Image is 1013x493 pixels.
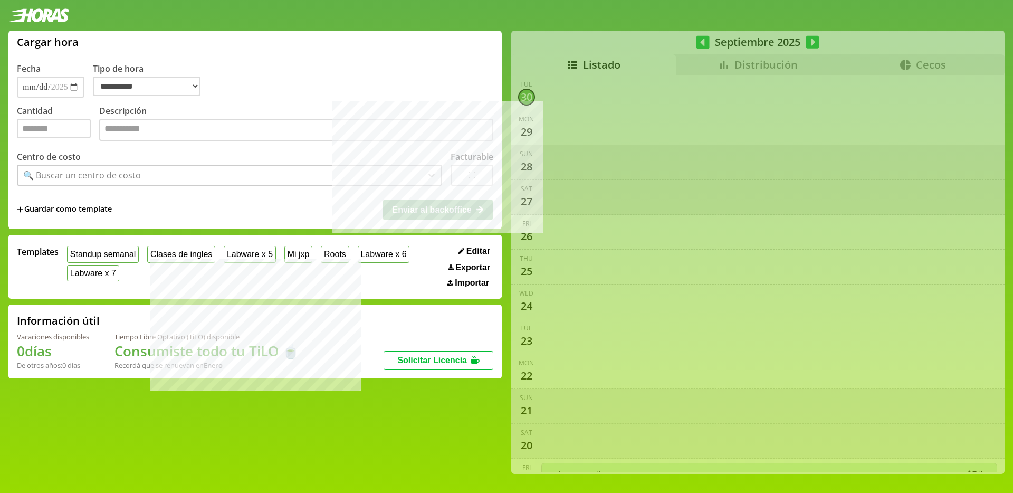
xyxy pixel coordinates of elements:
[93,77,200,96] select: Tipo de hora
[17,63,41,74] label: Fecha
[224,246,276,262] button: Labware x 5
[451,151,493,163] label: Facturable
[17,332,89,342] div: Vacaciones disponibles
[17,151,81,163] label: Centro de costo
[99,119,493,141] textarea: Descripción
[114,332,299,342] div: Tiempo Libre Optativo (TiLO) disponible
[17,204,23,215] span: +
[17,314,100,328] h2: Información útil
[17,105,99,144] label: Cantidad
[8,8,70,22] img: logotipo
[455,263,490,272] span: Exportar
[358,246,410,262] button: Labware x 6
[99,105,493,144] label: Descripción
[23,169,141,181] div: 🔍 Buscar un centro de costo
[147,246,215,262] button: Clases de ingles
[17,119,91,138] input: Cantidad
[397,356,467,365] span: Solicitar Licencia
[204,361,223,370] b: Enero
[455,278,489,288] span: Importar
[284,246,312,262] button: Mi jxp
[114,361,299,370] div: Recordá que se renuevan en
[445,262,493,273] button: Exportar
[93,63,209,98] label: Tipo de hora
[321,246,349,262] button: Roots
[17,361,89,370] div: De otros años: 0 días
[384,351,493,370] button: Solicitar Licencia
[455,246,493,257] button: Editar
[114,342,299,361] h1: Consumiste todo tu TiLO 🍵
[67,246,139,262] button: Standup semanal
[17,35,79,49] h1: Cargar hora
[466,246,490,256] span: Editar
[17,204,112,215] span: +Guardar como template
[17,246,59,258] span: Templates
[17,342,89,361] h1: 0 días
[67,265,119,281] button: Labware x 7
